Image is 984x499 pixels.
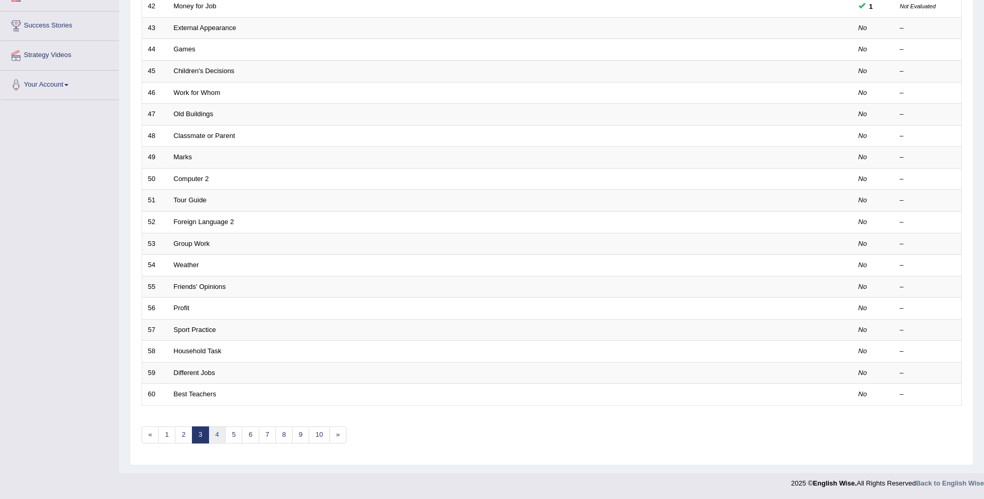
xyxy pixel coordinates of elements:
a: Foreign Language 2 [174,218,234,226]
div: – [900,303,956,313]
a: Success Stories [1,11,119,37]
em: No [858,261,867,269]
td: 51 [142,190,168,212]
small: Not Evaluated [900,3,936,9]
a: 7 [259,426,276,443]
em: No [858,390,867,398]
td: 58 [142,341,168,363]
div: – [900,368,956,378]
td: 44 [142,39,168,61]
a: Group Work [174,240,210,247]
div: – [900,153,956,162]
em: No [858,283,867,290]
em: No [858,110,867,118]
td: 47 [142,104,168,126]
em: No [858,326,867,334]
div: – [900,217,956,227]
div: – [900,325,956,335]
td: 49 [142,147,168,169]
div: – [900,131,956,141]
td: 54 [142,255,168,276]
div: – [900,174,956,184]
em: No [858,67,867,75]
a: 4 [209,426,226,443]
em: No [858,24,867,32]
div: – [900,282,956,292]
em: No [858,369,867,377]
a: Strategy Videos [1,41,119,67]
a: Sport Practice [174,326,216,334]
a: Friends' Opinions [174,283,226,290]
a: Profit [174,304,189,312]
span: You can still take this question [865,1,877,12]
div: – [900,66,956,76]
td: 60 [142,384,168,406]
div: – [900,390,956,399]
a: Your Account [1,71,119,96]
em: No [858,240,867,247]
td: 45 [142,61,168,82]
div: – [900,45,956,54]
em: No [858,304,867,312]
a: 2 [175,426,192,443]
a: Computer 2 [174,175,209,183]
td: 55 [142,276,168,298]
div: – [900,239,956,249]
a: Marks [174,153,192,161]
a: Different Jobs [174,369,215,377]
a: Children's Decisions [174,67,234,75]
td: 43 [142,17,168,39]
td: 46 [142,82,168,104]
div: – [900,346,956,356]
a: 6 [242,426,259,443]
a: Weather [174,261,199,269]
a: Classmate or Parent [174,132,235,140]
td: 56 [142,298,168,320]
a: Old Buildings [174,110,214,118]
a: 9 [292,426,309,443]
td: 53 [142,233,168,255]
em: No [858,45,867,53]
a: 1 [158,426,175,443]
a: Games [174,45,196,53]
div: – [900,196,956,205]
td: 50 [142,168,168,190]
a: 3 [192,426,209,443]
em: No [858,132,867,140]
div: 2025 © All Rights Reserved [791,473,984,488]
em: No [858,218,867,226]
a: Household Task [174,347,221,355]
a: Back to English Wise [916,479,984,487]
div: – [900,23,956,33]
div: – [900,88,956,98]
div: – [900,109,956,119]
em: No [858,153,867,161]
a: Best Teachers [174,390,216,398]
em: No [858,196,867,204]
div: – [900,260,956,270]
a: 8 [275,426,293,443]
a: » [329,426,347,443]
td: 48 [142,125,168,147]
em: No [858,347,867,355]
em: No [858,175,867,183]
strong: English Wise. [813,479,856,487]
td: 52 [142,211,168,233]
a: Work for Whom [174,89,220,96]
a: Money for Job [174,2,216,10]
a: External Appearance [174,24,237,32]
em: No [858,89,867,96]
a: Tour Guide [174,196,207,204]
a: 10 [309,426,329,443]
td: 57 [142,319,168,341]
td: 59 [142,362,168,384]
a: 5 [225,426,242,443]
a: « [142,426,159,443]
